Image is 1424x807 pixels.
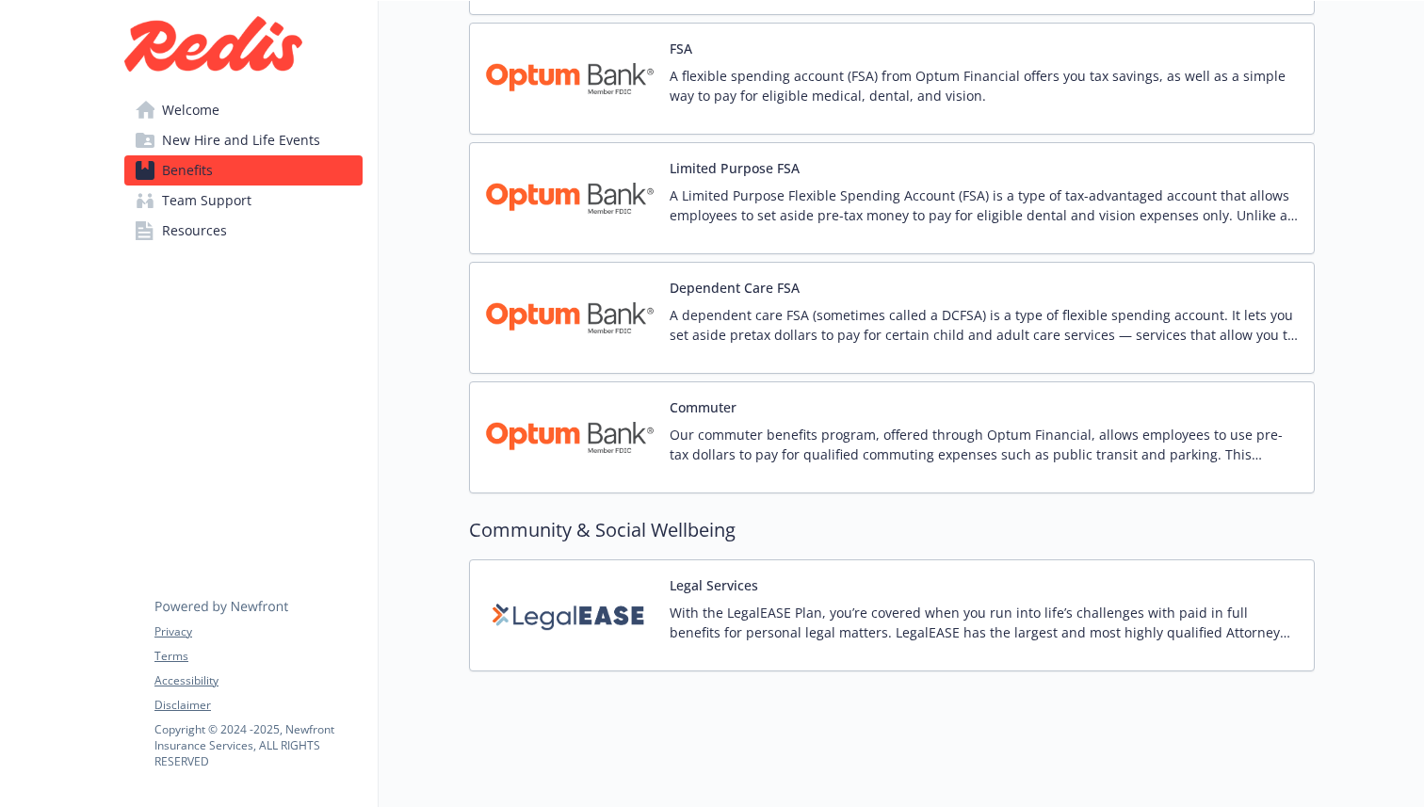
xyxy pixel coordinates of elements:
[162,125,320,155] span: New Hire and Life Events
[670,39,692,58] button: FSA
[670,603,1299,642] p: With the LegalEASE Plan, you’re covered when you run into life’s challenges with paid in full ben...
[469,516,1315,544] h2: Community & Social Wellbeing
[124,186,363,216] a: Team Support
[124,125,363,155] a: New Hire and Life Events
[485,39,655,119] img: Optum Bank carrier logo
[154,697,362,714] a: Disclaimer
[670,575,758,595] button: Legal Services
[485,397,655,477] img: Optum Bank carrier logo
[485,575,655,655] img: Legal Ease LLC carrier logo
[154,623,362,640] a: Privacy
[154,648,362,665] a: Terms
[670,278,800,298] button: Dependent Care FSA
[154,672,362,689] a: Accessibility
[162,155,213,186] span: Benefits
[485,158,655,238] img: Optum Bank carrier logo
[670,186,1299,225] p: A Limited Purpose Flexible Spending Account (FSA) is a type of tax-advantaged account that allows...
[154,721,362,769] p: Copyright © 2024 - 2025 , Newfront Insurance Services, ALL RIGHTS RESERVED
[162,216,227,246] span: Resources
[670,397,736,417] button: Commuter
[124,95,363,125] a: Welcome
[670,66,1299,105] p: A flexible spending account (FSA) from Optum Financial offers you tax savings, as well as a simpl...
[124,216,363,246] a: Resources
[670,425,1299,464] p: Our commuter benefits program, offered through Optum Financial, allows employees to use pre-tax d...
[670,158,800,178] button: Limited Purpose FSA
[485,278,655,358] img: Optum Bank carrier logo
[124,155,363,186] a: Benefits
[162,186,251,216] span: Team Support
[670,305,1299,345] p: A dependent care FSA (sometimes called a DCFSA) is a type of flexible spending account. It lets y...
[162,95,219,125] span: Welcome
